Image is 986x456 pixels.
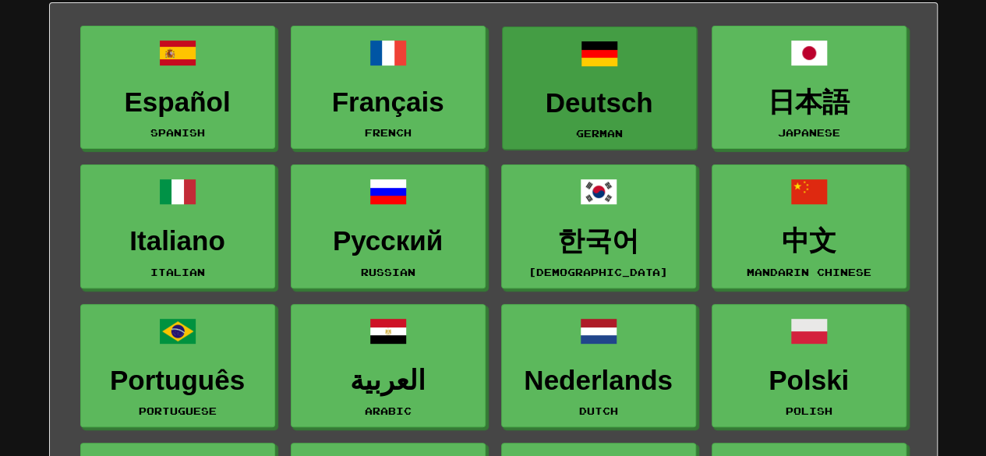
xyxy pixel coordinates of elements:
[501,304,696,428] a: NederlandsDutch
[510,366,687,396] h3: Nederlands
[720,226,898,256] h3: 中文
[510,226,687,256] h3: 한국어
[712,26,906,150] a: 日本語Japanese
[299,226,477,256] h3: Русский
[720,366,898,396] h3: Polski
[712,304,906,428] a: PolskiPolish
[511,88,688,118] h3: Deutsch
[299,87,477,118] h3: Français
[89,226,267,256] h3: Italiano
[80,164,275,288] a: ItalianoItalian
[712,164,906,288] a: 中文Mandarin Chinese
[365,405,412,416] small: Arabic
[291,26,486,150] a: FrançaisFrench
[150,127,205,138] small: Spanish
[291,304,486,428] a: العربيةArabic
[501,164,696,288] a: 한국어[DEMOGRAPHIC_DATA]
[89,366,267,396] h3: Português
[361,267,415,277] small: Russian
[89,87,267,118] h3: Español
[139,405,217,416] small: Portuguese
[502,27,697,150] a: DeutschGerman
[299,366,477,396] h3: العربية
[720,87,898,118] h3: 日本語
[150,267,205,277] small: Italian
[778,127,840,138] small: Japanese
[80,304,275,428] a: PortuguêsPortuguese
[747,267,871,277] small: Mandarin Chinese
[786,405,832,416] small: Polish
[579,405,618,416] small: Dutch
[80,26,275,150] a: EspañolSpanish
[576,128,623,139] small: German
[528,267,668,277] small: [DEMOGRAPHIC_DATA]
[365,127,412,138] small: French
[291,164,486,288] a: РусскийRussian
